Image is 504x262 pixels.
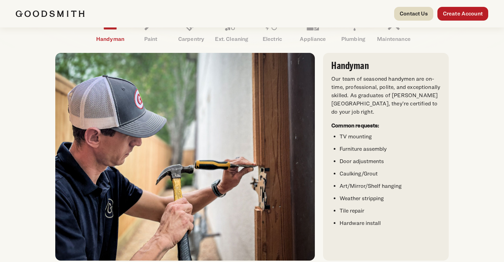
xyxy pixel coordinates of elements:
[374,12,414,47] a: Maintenance
[340,219,440,227] li: Hardware install
[211,12,252,47] a: Ext. Cleaning
[130,12,171,47] a: Paint
[340,207,440,215] li: Tile repair
[293,12,333,47] a: Appliance
[331,61,440,71] h3: Handyman
[293,35,333,43] p: Appliance
[340,157,440,166] li: Door adjustments
[252,12,293,47] a: Electric
[211,35,252,43] p: Ext. Cleaning
[55,53,315,261] img: A handyman in a cap and polo shirt using a hammer to work on a door frame.
[374,35,414,43] p: Maintenance
[16,10,84,17] img: Goodsmith
[171,35,211,43] p: Carpentry
[340,182,440,190] li: Art/Mirror/Shelf hanging
[252,35,293,43] p: Electric
[331,75,440,116] p: Our team of seasoned handymen are on-time, professional, polite, and exceptionally skilled. As gr...
[340,145,440,153] li: Furniture assembly
[90,12,130,47] a: Handyman
[90,35,130,43] p: Handyman
[331,122,379,129] strong: Common requests:
[333,12,374,47] a: Plumbing
[333,35,374,43] p: Plumbing
[130,35,171,43] p: Paint
[171,12,211,47] a: Carpentry
[340,133,440,141] li: TV mounting
[340,170,440,178] li: Caulking/Grout
[394,7,433,21] a: Contact Us
[340,194,440,203] li: Weather stripping
[437,7,488,21] a: Create Account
